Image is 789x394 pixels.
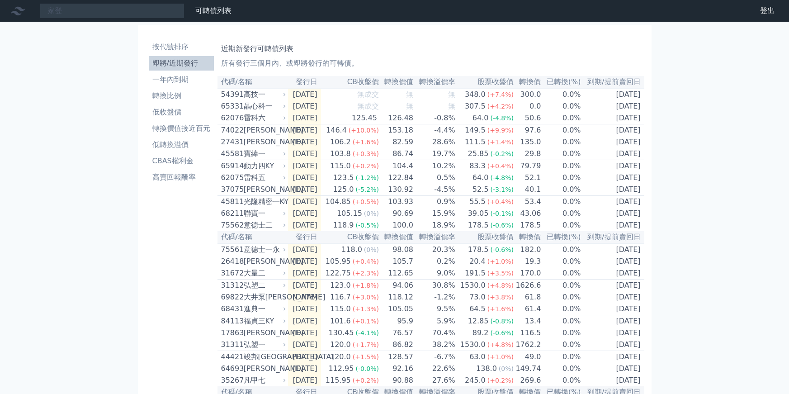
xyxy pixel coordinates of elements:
[379,219,414,231] td: 100.0
[149,107,214,118] li: 低收盤價
[328,280,353,291] div: 123.0
[463,101,487,112] div: 307.5
[221,268,241,279] div: 31672
[328,339,353,350] div: 120.0
[288,267,321,280] td: [DATE]
[328,316,353,327] div: 101.6
[364,210,379,217] span: (0%)
[514,112,541,124] td: 50.6
[353,198,379,205] span: (+0.5%)
[541,315,581,328] td: 0.0%
[581,148,644,160] td: [DATE]
[541,243,581,256] td: 0.0%
[466,316,491,327] div: 12.85
[349,127,379,134] span: (+10.0%)
[541,112,581,124] td: 0.0%
[350,113,379,123] div: 125.45
[414,280,456,292] td: 30.8%
[244,125,284,136] div: [PERSON_NAME]
[414,136,456,148] td: 28.6%
[541,124,581,137] td: 0.0%
[514,124,541,137] td: 97.6
[221,196,241,207] div: 45811
[414,339,456,351] td: 38.2%
[414,208,456,219] td: 15.9%
[463,268,487,279] div: 191.5
[466,208,491,219] div: 39.05
[581,124,644,137] td: [DATE]
[514,136,541,148] td: 135.0
[353,138,379,146] span: (+1.6%)
[288,243,321,256] td: [DATE]
[487,127,514,134] span: (+9.9%)
[463,89,487,100] div: 348.0
[335,208,364,219] div: 105.15
[487,198,514,205] span: (+0.4%)
[149,170,214,185] a: 高賣回報酬率
[581,219,644,231] td: [DATE]
[466,220,491,231] div: 178.5
[221,220,241,231] div: 75562
[514,315,541,328] td: 13.4
[456,76,514,88] th: 股票收盤價
[463,137,487,147] div: 111.5
[244,244,284,255] div: 意德士一永
[244,101,284,112] div: 晶心科一
[490,318,514,325] span: (-0.8%)
[490,150,514,157] span: (-0.2%)
[514,351,541,363] td: 49.0
[414,291,456,303] td: -1.2%
[581,88,644,100] td: [DATE]
[149,56,214,71] a: 即將/近期發行
[288,112,321,124] td: [DATE]
[581,327,644,339] td: [DATE]
[514,88,541,100] td: 300.0
[324,256,353,267] div: 105.95
[414,196,456,208] td: 0.9%
[379,172,414,184] td: 122.84
[244,328,284,338] div: [PERSON_NAME]
[514,339,541,351] td: 1762.2
[468,161,487,171] div: 83.3
[355,222,379,229] span: (-0.5%)
[149,42,214,52] li: 按代號排序
[581,100,644,112] td: [DATE]
[221,101,241,112] div: 65331
[541,160,581,172] td: 0.0%
[379,243,414,256] td: 98.08
[379,256,414,267] td: 105.7
[353,282,379,289] span: (+1.8%)
[244,316,284,327] div: 福貞三KY
[458,280,487,291] div: 1530.0
[463,125,487,136] div: 149.5
[328,292,353,303] div: 116.7
[149,74,214,85] li: 一年內到期
[244,292,284,303] div: 大井泵[PERSON_NAME]
[149,156,214,166] li: CBAS權利金
[581,231,644,243] th: 到期/提前賣回日
[490,186,514,193] span: (-3.1%)
[244,351,284,362] div: 竣邦[GEOGRAPHIC_DATA]
[541,351,581,363] td: 0.0%
[288,327,321,339] td: [DATE]
[379,136,414,148] td: 82.59
[221,316,241,327] div: 84113
[379,196,414,208] td: 103.93
[514,291,541,303] td: 61.8
[221,304,241,314] div: 68431
[490,246,514,253] span: (-0.6%)
[414,112,456,124] td: -0.8%
[40,3,184,19] input: 搜尋可轉債 代號／名稱
[379,112,414,124] td: 126.48
[581,291,644,303] td: [DATE]
[355,329,379,337] span: (-4.1%)
[487,138,514,146] span: (+1.4%)
[288,160,321,172] td: [DATE]
[468,196,487,207] div: 55.5
[458,339,487,350] div: 1530.0
[468,292,487,303] div: 73.0
[581,184,644,196] td: [DATE]
[244,148,284,159] div: 寶緯一
[414,172,456,184] td: 0.5%
[221,113,241,123] div: 62076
